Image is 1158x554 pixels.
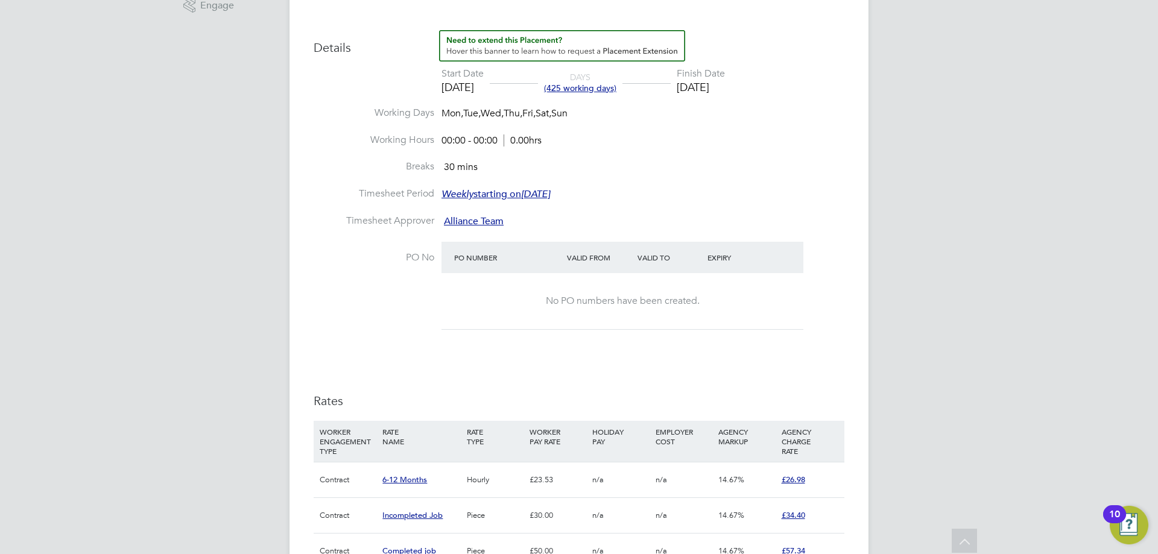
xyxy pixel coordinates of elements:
div: AGENCY CHARGE RATE [779,421,841,462]
div: Contract [317,498,379,533]
span: 30 mins [444,161,478,173]
span: Alliance Team [444,215,504,227]
div: Expiry [704,247,775,268]
label: Breaks [314,160,434,173]
div: HOLIDAY PAY [589,421,652,452]
label: Timesheet Period [314,187,434,200]
div: PO Number [451,247,564,268]
span: n/a [656,510,667,520]
label: Working Days [314,107,434,119]
label: Timesheet Approver [314,215,434,227]
label: Working Hours [314,134,434,146]
span: Sat, [536,107,551,119]
div: Valid To [634,247,705,268]
span: n/a [656,474,667,485]
div: [DATE] [677,80,725,94]
div: £30.00 [527,498,589,533]
span: Sun [551,107,568,119]
span: 0.00hrs [504,134,542,146]
div: RATE NAME [379,421,463,452]
div: [DATE] [441,80,484,94]
h3: Details [314,30,844,55]
span: Tue, [463,107,481,119]
span: Incompleted Job [382,510,443,520]
div: Valid From [564,247,634,268]
div: RATE TYPE [464,421,527,452]
span: Engage [200,1,234,11]
div: AGENCY MARKUP [715,421,778,452]
div: Start Date [441,68,484,80]
div: WORKER PAY RATE [527,421,589,452]
button: Open Resource Center, 10 new notifications [1110,506,1148,544]
div: EMPLOYER COST [653,421,715,452]
div: 00:00 - 00:00 [441,134,542,147]
div: 10 [1109,514,1120,530]
div: Piece [464,498,527,533]
div: WORKER ENGAGEMENT TYPE [317,421,379,462]
span: Fri, [522,107,536,119]
span: Wed, [481,107,504,119]
span: n/a [592,474,604,485]
span: n/a [592,510,604,520]
button: How to extend a Placement? [439,30,685,61]
label: PO No [314,251,434,264]
span: starting on [441,188,550,200]
div: Hourly [464,462,527,497]
span: £26.98 [782,474,805,485]
span: Thu, [504,107,522,119]
span: (425 working days) [544,83,616,93]
span: Mon, [441,107,463,119]
div: £23.53 [527,462,589,497]
em: [DATE] [521,188,550,200]
div: No PO numbers have been created. [454,295,791,307]
span: 14.67% [718,510,744,520]
span: £34.40 [782,510,805,520]
span: 14.67% [718,474,744,485]
div: DAYS [538,72,622,93]
h3: Rates [314,393,844,409]
div: Finish Date [677,68,725,80]
div: Contract [317,462,379,497]
span: 6-12 Months [382,474,427,485]
em: Weekly [441,188,473,200]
